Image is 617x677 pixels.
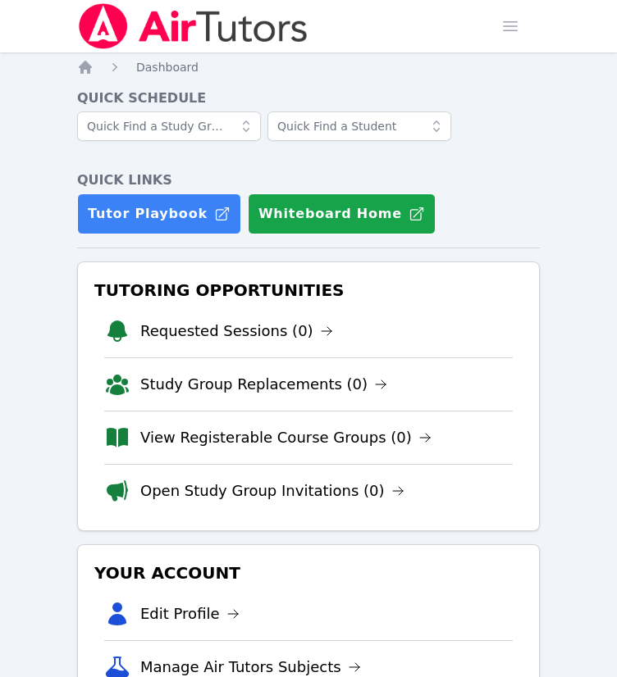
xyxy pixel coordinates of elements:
[77,193,241,234] a: Tutor Playbook
[140,320,333,343] a: Requested Sessions (0)
[91,275,526,305] h3: Tutoring Opportunities
[140,479,404,502] a: Open Study Group Invitations (0)
[267,111,451,141] input: Quick Find a Student
[140,426,432,449] a: View Registerable Course Groups (0)
[140,602,240,625] a: Edit Profile
[77,3,309,49] img: Air Tutors
[77,111,261,141] input: Quick Find a Study Group
[77,59,540,75] nav: Breadcrumb
[77,170,540,190] h4: Quick Links
[77,89,540,108] h4: Quick Schedule
[136,59,199,75] a: Dashboard
[91,558,526,588] h3: Your Account
[140,373,387,396] a: Study Group Replacements (0)
[136,61,199,74] span: Dashboard
[248,193,436,234] button: Whiteboard Home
